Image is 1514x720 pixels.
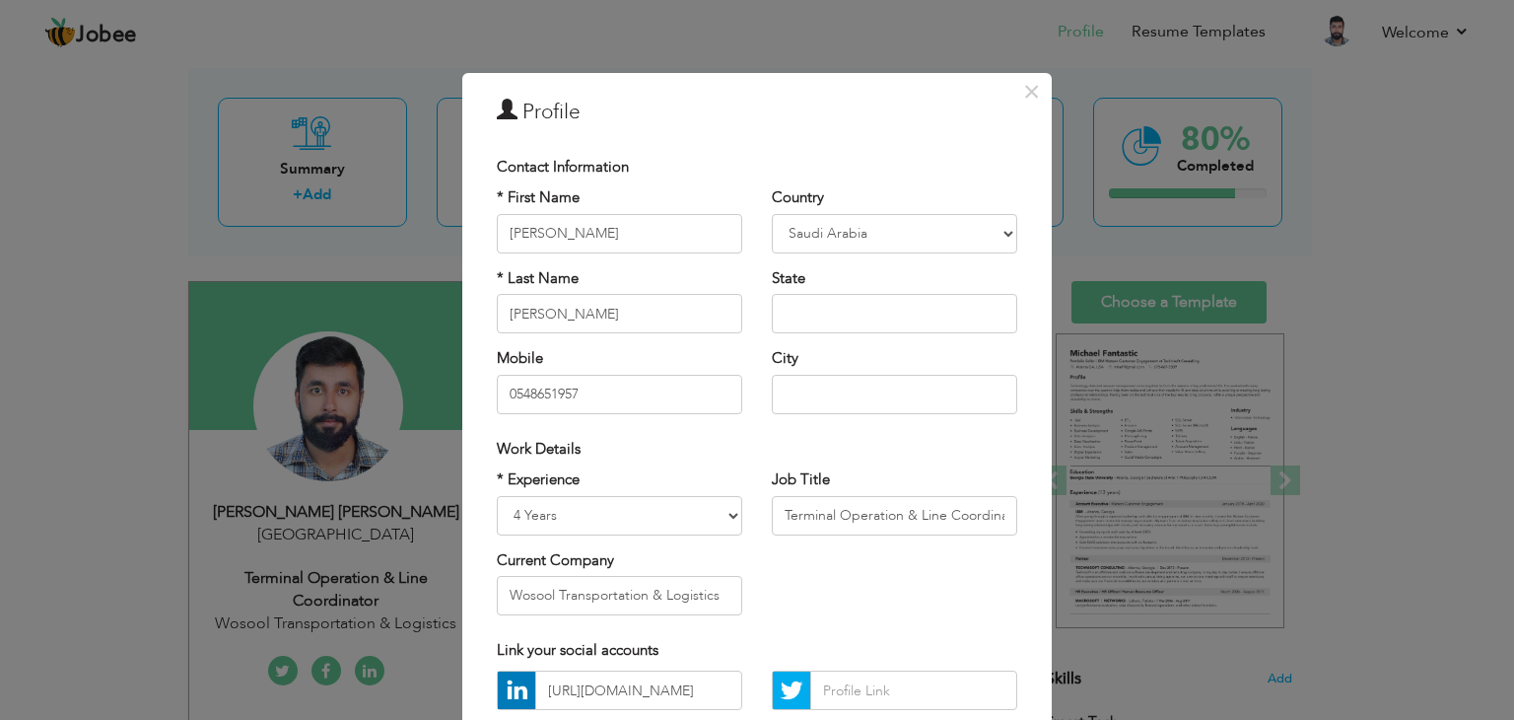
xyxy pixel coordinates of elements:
[773,672,810,709] img: Twitter
[498,672,535,709] img: linkedin
[497,187,580,208] label: * First Name
[497,550,614,571] label: Current Company
[497,439,581,459] span: Work Details
[772,469,830,490] label: Job Title
[772,187,824,208] label: Country
[810,671,1017,710] input: Profile Link
[497,98,1017,127] h3: Profile
[497,157,629,177] span: Contact Information
[497,469,580,490] label: * Experience
[772,268,805,289] label: State
[497,348,543,369] label: Mobile
[535,671,742,710] input: Profile Link
[772,348,798,369] label: City
[497,268,579,289] label: * Last Name
[1015,76,1047,108] button: Close
[1023,74,1040,109] span: ×
[497,640,658,660] span: Link your social accounts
